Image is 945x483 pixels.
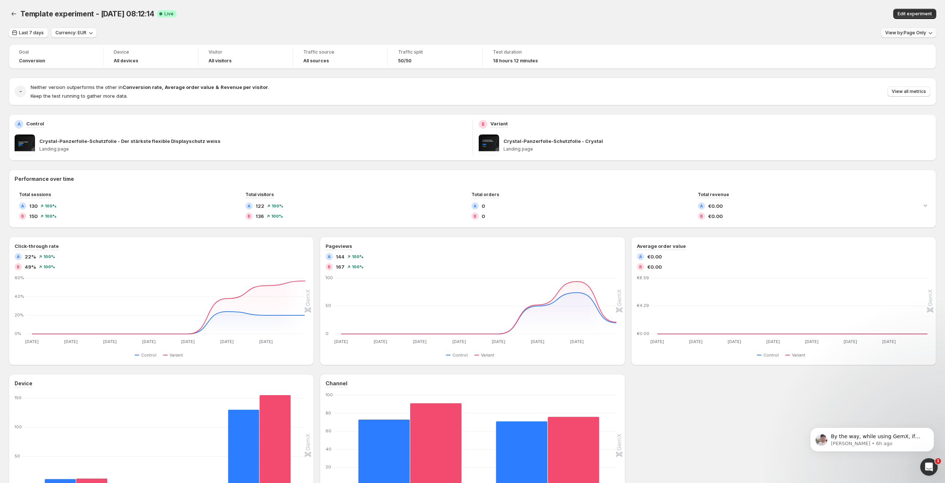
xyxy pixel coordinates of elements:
h4: All visitors [209,58,232,64]
h2: - [19,88,22,95]
span: 18 hours 12 minutes [493,58,538,64]
span: 144 [336,253,345,260]
span: Total visitors [245,192,274,197]
h2: Performance over time [15,175,930,183]
text: [DATE] [805,339,818,344]
span: 100 % [43,265,55,269]
h2: A [248,204,250,208]
text: [DATE] [689,339,703,344]
span: Keep the test running to gather more data. [31,93,128,99]
button: Control [757,351,782,359]
text: 40% [15,294,24,299]
img: Crystal-Panzerfolie-Schutzfolie - Crystal [479,135,499,155]
text: €8.59 [637,275,649,280]
text: 50 [15,453,20,459]
span: View all metrics [892,89,926,94]
span: 1 [935,458,941,464]
span: Conversion [19,58,45,64]
text: 20 [326,464,331,470]
button: Variant [785,351,808,359]
text: 100 [15,424,22,429]
text: [DATE] [65,339,78,344]
span: 100 % [272,204,283,208]
span: Visitor [209,49,283,55]
span: 100 % [352,265,363,269]
span: 136 [256,213,264,220]
h3: Average order value [637,242,686,250]
span: Total revenue [698,192,729,197]
span: €0.00 [647,253,662,260]
iframe: Intercom notifications message [799,412,945,463]
text: 20% [15,312,24,318]
strong: Conversion rate [122,84,162,90]
p: Landing page [39,146,467,152]
text: [DATE] [413,339,427,344]
text: 150 [15,395,22,400]
h2: A [700,204,703,208]
span: €0.00 [708,202,723,210]
text: [DATE] [182,339,195,344]
span: Traffic split [398,49,472,55]
strong: , [162,84,163,90]
h2: B [482,121,485,127]
text: 60 [326,428,331,433]
h2: B [328,265,331,269]
h2: B [639,265,642,269]
text: [DATE] [335,339,348,344]
span: 100 % [352,254,363,259]
text: [DATE] [374,339,387,344]
text: €4.29 [637,303,649,308]
span: Traffic source [303,49,377,55]
h2: B [248,214,250,218]
text: 80 [326,410,331,416]
span: Edit experiment [898,11,932,17]
a: DeviceAll devices [114,48,188,65]
img: Crystal-Panzerfolie-Schutzfolie - Der stärkste flexible Displayschutz weiss [15,135,35,155]
h2: A [21,204,24,208]
a: VisitorAll visitors [209,48,283,65]
h3: Pageviews [326,242,352,250]
strong: Average order value [165,84,214,90]
strong: & [215,84,219,90]
span: Total orders [471,192,499,197]
iframe: Intercom live chat [920,458,938,476]
span: Device [114,49,188,55]
button: Edit experiment [893,9,936,19]
text: [DATE] [452,339,466,344]
p: Variant [490,120,508,127]
span: Variant [792,352,805,358]
text: 50 [326,303,331,308]
span: Currency: EUR [55,30,86,36]
button: Currency: EUR [51,28,97,38]
p: Crystal-Panzerfolie-Schutzfolie - Der stärkste flexible Displayschutz weiss [39,137,221,145]
text: [DATE] [844,339,857,344]
button: Control [446,351,471,359]
span: Variant [481,352,494,358]
span: 0 [482,213,485,220]
h3: Channel [326,380,347,387]
button: Expand chart [920,200,930,210]
text: 60% [15,275,24,280]
span: 50/50 [398,58,412,64]
h2: B [21,214,24,218]
a: Traffic split50/50 [398,48,472,65]
span: 167 [336,263,345,270]
p: Crystal-Panzerfolie-Schutzfolie - Crystal [503,137,603,145]
text: [DATE] [104,339,117,344]
button: Variant [163,351,186,359]
text: [DATE] [531,339,545,344]
span: €0.00 [647,263,662,270]
strong: Revenue per visitor [221,84,268,90]
text: [DATE] [570,339,584,344]
span: Goal [19,49,93,55]
h2: A [639,254,642,259]
h2: A [474,204,477,208]
text: [DATE] [221,339,234,344]
p: Control [26,120,44,127]
a: Test duration18 hours 12 minutes [493,48,567,65]
text: 0 [326,331,328,336]
text: [DATE] [766,339,780,344]
span: Variant [170,352,183,358]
